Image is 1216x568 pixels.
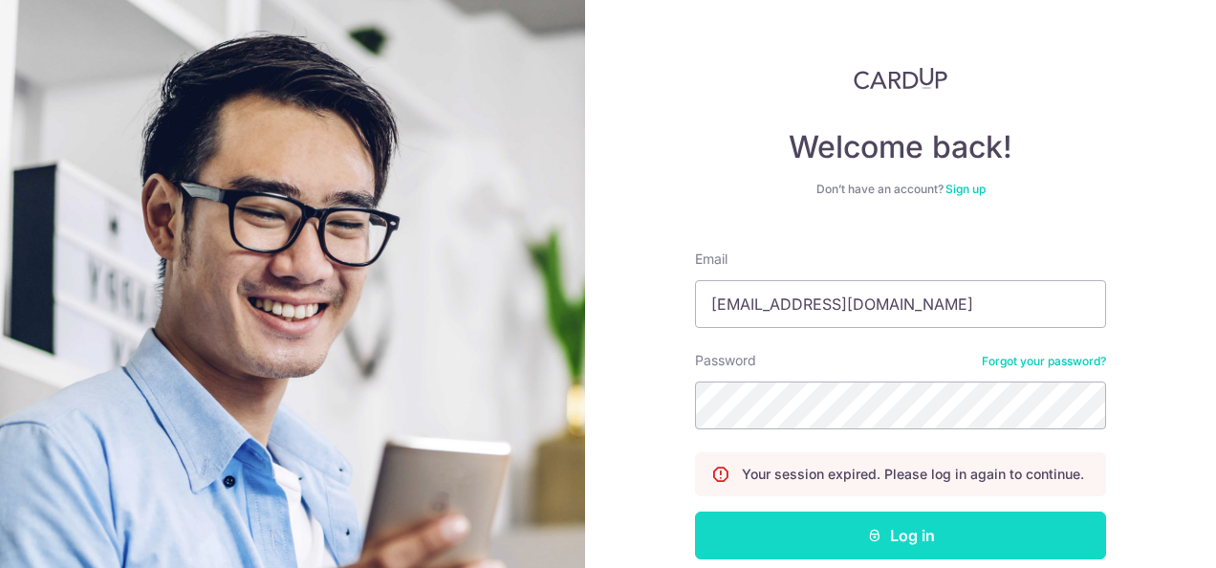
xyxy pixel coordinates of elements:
[695,512,1106,559] button: Log in
[854,67,947,90] img: CardUp Logo
[695,351,756,370] label: Password
[695,128,1106,166] h4: Welcome back!
[695,182,1106,197] div: Don’t have an account?
[695,250,727,269] label: Email
[742,465,1084,484] p: Your session expired. Please log in again to continue.
[982,354,1106,369] a: Forgot your password?
[945,182,986,196] a: Sign up
[695,280,1106,328] input: Enter your Email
